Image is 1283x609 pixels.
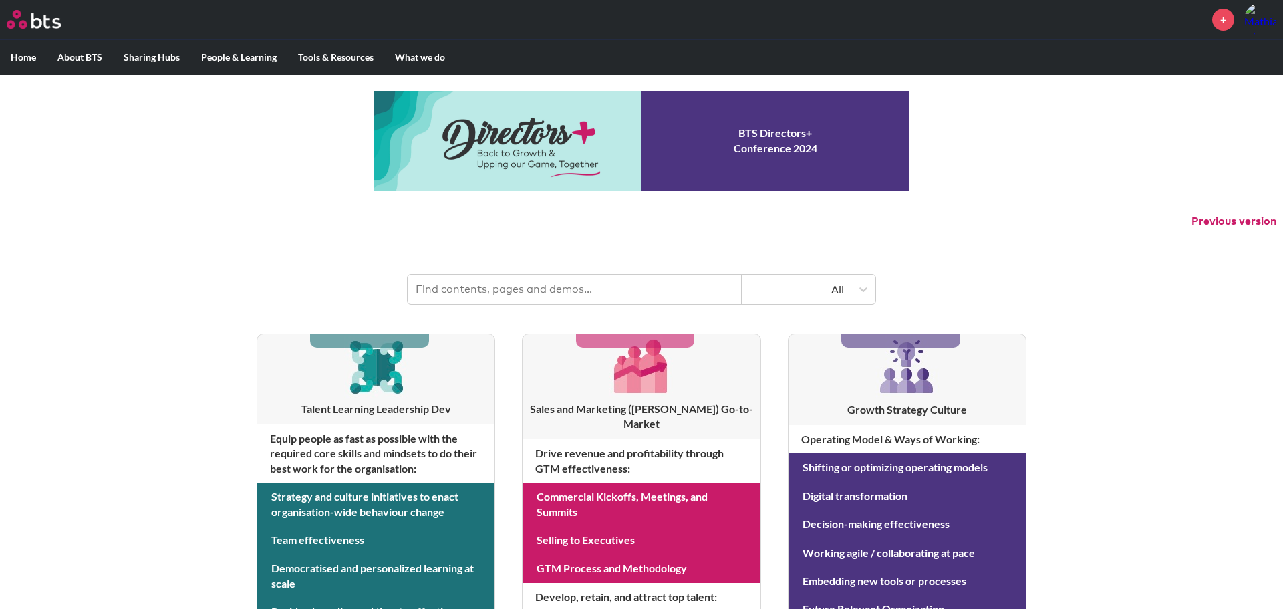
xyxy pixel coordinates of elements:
label: Sharing Hubs [113,40,190,75]
h3: Talent Learning Leadership Dev [257,402,494,416]
img: [object Object] [344,334,408,398]
label: About BTS [47,40,113,75]
img: [object Object] [875,334,939,398]
a: Profile [1244,3,1276,35]
h3: Sales and Marketing ([PERSON_NAME]) Go-to-Market [523,402,760,432]
input: Find contents, pages and demos... [408,275,742,304]
h3: Growth Strategy Culture [789,402,1026,417]
div: All [748,282,844,297]
img: BTS Logo [7,10,61,29]
img: Mathias Werner [1244,3,1276,35]
a: Go home [7,10,86,29]
img: [object Object] [609,334,673,398]
button: Previous version [1191,214,1276,229]
a: Conference 2024 [374,91,909,191]
h4: Operating Model & Ways of Working : [789,425,1026,453]
label: Tools & Resources [287,40,384,75]
label: People & Learning [190,40,287,75]
h4: Equip people as fast as possible with the required core skills and mindsets to do their best work... [257,424,494,483]
h4: Drive revenue and profitability through GTM effectiveness : [523,439,760,483]
a: + [1212,9,1234,31]
label: What we do [384,40,456,75]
